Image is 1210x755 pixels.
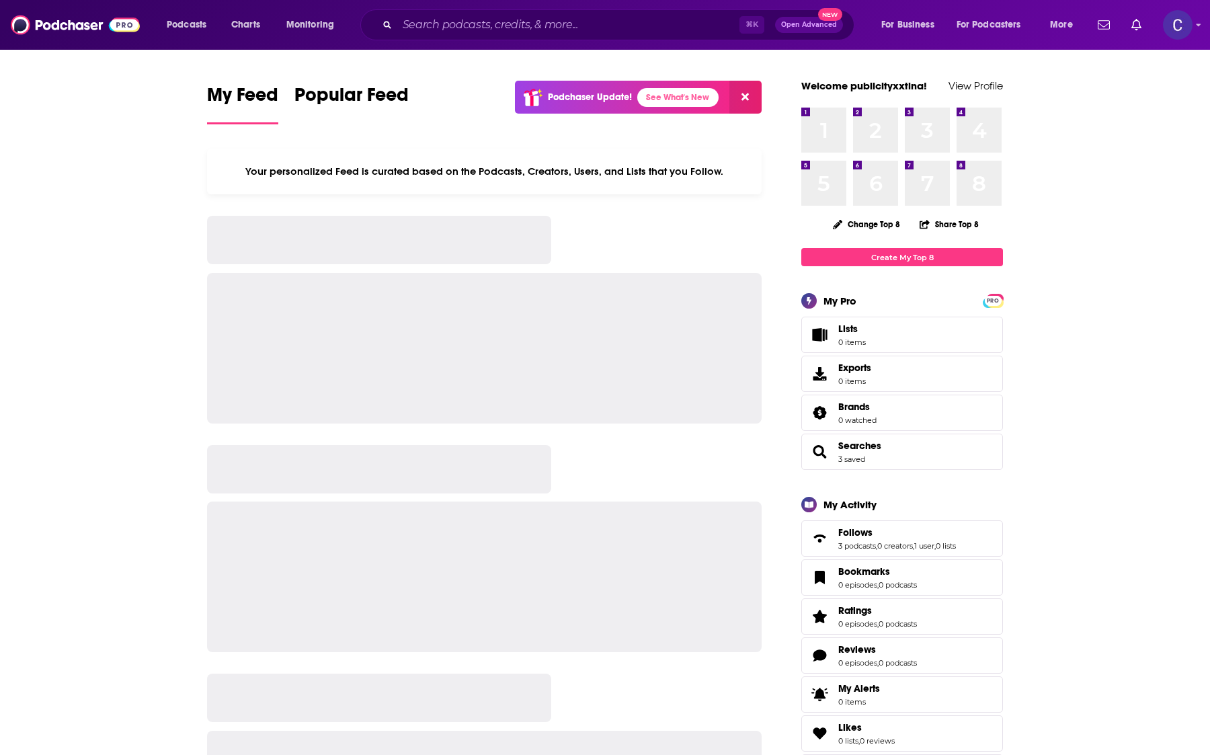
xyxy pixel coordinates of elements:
span: Follows [838,526,873,539]
span: My Alerts [838,682,880,694]
button: Change Top 8 [825,216,908,233]
span: Lists [838,323,858,335]
a: 1 user [914,541,934,551]
a: 0 podcasts [879,580,917,590]
a: Bookmarks [806,568,833,587]
span: Reviews [801,637,1003,674]
span: , [877,580,879,590]
a: Follows [838,526,956,539]
span: Bookmarks [838,565,890,578]
a: Create My Top 8 [801,248,1003,266]
span: Exports [838,362,871,374]
span: , [913,541,914,551]
span: Reviews [838,643,876,655]
a: Searches [838,440,881,452]
a: Lists [801,317,1003,353]
span: Follows [801,520,1003,557]
a: See What's New [637,88,719,107]
span: Lists [806,325,833,344]
a: 0 reviews [860,736,895,746]
div: My Activity [823,498,877,511]
button: open menu [948,14,1041,36]
img: Podchaser - Follow, Share and Rate Podcasts [11,12,140,38]
p: Podchaser Update! [548,91,632,103]
span: , [877,658,879,668]
a: Bookmarks [838,565,917,578]
span: Logged in as publicityxxtina [1163,10,1193,40]
button: open menu [157,14,224,36]
img: User Profile [1163,10,1193,40]
a: 0 episodes [838,580,877,590]
span: PRO [985,296,1001,306]
a: Charts [223,14,268,36]
span: My Alerts [806,685,833,704]
a: 0 watched [838,415,877,425]
a: My Alerts [801,676,1003,713]
a: Likes [838,721,895,733]
a: View Profile [949,79,1003,92]
span: For Podcasters [957,15,1021,34]
span: Likes [838,721,862,733]
a: 0 podcasts [879,619,917,629]
span: Likes [801,715,1003,752]
span: 0 items [838,376,871,386]
span: New [818,8,842,21]
a: Reviews [838,643,917,655]
button: open menu [872,14,951,36]
span: 0 items [838,337,866,347]
a: Follows [806,529,833,548]
a: 0 episodes [838,619,877,629]
span: For Business [881,15,934,34]
button: Open AdvancedNew [775,17,843,33]
a: 0 lists [838,736,858,746]
span: Searches [801,434,1003,470]
span: Lists [838,323,866,335]
span: Ratings [801,598,1003,635]
span: Podcasts [167,15,206,34]
a: 0 episodes [838,658,877,668]
span: Open Advanced [781,22,837,28]
a: Show notifications dropdown [1126,13,1147,36]
a: Brands [806,403,833,422]
a: PRO [985,295,1001,305]
span: Brands [838,401,870,413]
span: More [1050,15,1073,34]
a: Reviews [806,646,833,665]
a: My Feed [207,83,278,124]
a: Searches [806,442,833,461]
span: Popular Feed [294,83,409,114]
a: 0 creators [877,541,913,551]
button: Show profile menu [1163,10,1193,40]
button: open menu [1041,14,1090,36]
span: Ratings [838,604,872,617]
a: Exports [801,356,1003,392]
span: Exports [806,364,833,383]
span: , [876,541,877,551]
a: Ratings [806,607,833,626]
a: Likes [806,724,833,743]
a: Popular Feed [294,83,409,124]
button: Share Top 8 [919,211,979,237]
span: , [877,619,879,629]
a: Show notifications dropdown [1092,13,1115,36]
a: 0 podcasts [879,658,917,668]
input: Search podcasts, credits, & more... [397,14,739,36]
a: 0 lists [936,541,956,551]
span: Bookmarks [801,559,1003,596]
div: Search podcasts, credits, & more... [373,9,867,40]
span: , [934,541,936,551]
span: Monitoring [286,15,334,34]
div: My Pro [823,294,856,307]
span: , [858,736,860,746]
a: Welcome publicityxxtina! [801,79,927,92]
div: Your personalized Feed is curated based on the Podcasts, Creators, Users, and Lists that you Follow. [207,149,762,194]
span: 0 items [838,697,880,707]
span: Charts [231,15,260,34]
span: My Feed [207,83,278,114]
button: open menu [277,14,352,36]
span: ⌘ K [739,16,764,34]
span: Brands [801,395,1003,431]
